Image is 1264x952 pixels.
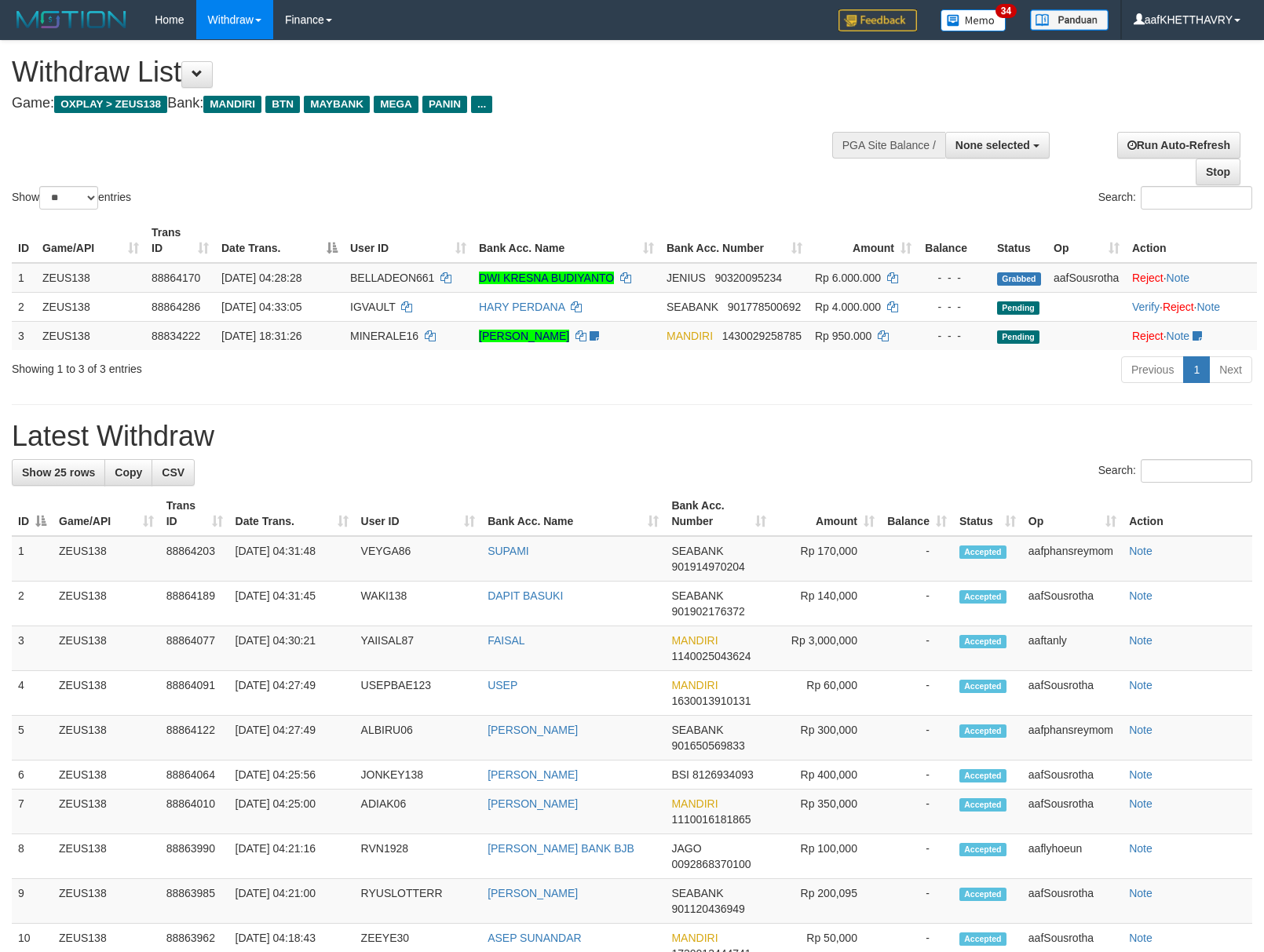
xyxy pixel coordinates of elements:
span: IGVAULT [350,301,396,313]
td: ZEUS138 [36,292,145,321]
span: 88864286 [152,301,200,313]
a: Note [1129,679,1153,691]
th: Op: activate to sort column ascending [1022,491,1123,536]
span: Copy 1140025043624 to clipboard [671,650,751,662]
td: ZEUS138 [53,761,160,790]
a: CSV [152,459,195,486]
td: · [1126,263,1257,293]
td: ZEUS138 [53,671,160,716]
span: SEABANK [667,301,718,313]
a: Run Auto-Refresh [1117,132,1240,159]
td: Rp 400,000 [773,761,881,790]
th: Balance: activate to sort column ascending [881,491,953,536]
td: WAKI138 [355,582,482,626]
a: [PERSON_NAME] [488,724,578,736]
td: 6 [12,761,53,790]
td: 3 [12,626,53,671]
a: SUPAMI [488,545,529,557]
td: Rp 170,000 [773,536,881,582]
td: - [881,536,953,582]
span: Copy 90320095234 to clipboard [714,272,782,284]
td: [DATE] 04:31:45 [229,582,355,626]
span: OXPLAY > ZEUS138 [54,96,167,113]
th: Bank Acc. Name: activate to sort column ascending [481,491,665,536]
input: Search: [1141,459,1252,483]
td: 88864077 [160,626,229,671]
td: [DATE] 04:21:16 [229,834,355,879]
td: JONKEY138 [355,761,482,790]
a: 1 [1183,356,1210,383]
span: BELLADEON661 [350,272,434,284]
span: MANDIRI [667,330,713,342]
td: 88864091 [160,671,229,716]
th: Bank Acc. Number: activate to sort column ascending [665,491,773,536]
span: SEABANK [671,589,723,602]
th: Op: activate to sort column ascending [1047,218,1126,263]
td: [DATE] 04:25:56 [229,761,355,790]
td: [DATE] 04:21:00 [229,879,355,924]
th: Amount: activate to sort column ascending [773,491,881,536]
span: SEABANK [671,887,723,899]
td: 88864010 [160,790,229,834]
div: - - - [924,328,985,344]
td: - [881,761,953,790]
label: Search: [1098,459,1252,483]
a: HARY PERDANA [479,301,564,313]
a: Note [1167,272,1190,284]
td: 88864189 [160,582,229,626]
span: MANDIRI [203,96,261,113]
td: ZEUS138 [53,582,160,626]
span: Copy 901650569833 to clipboard [671,739,744,752]
td: [DATE] 04:27:49 [229,671,355,716]
img: panduan.png [1030,9,1109,31]
td: aafphansreymom [1022,536,1123,582]
td: · [1126,321,1257,350]
td: ZEUS138 [36,263,145,293]
td: 88863985 [160,879,229,924]
td: RYUSLOTTERR [355,879,482,924]
span: [DATE] 04:28:28 [221,272,301,284]
th: Date Trans.: activate to sort column ascending [229,491,355,536]
td: YAIISAL87 [355,626,482,671]
span: Copy 901914970204 to clipboard [671,560,744,573]
td: 1 [12,263,36,293]
div: Showing 1 to 3 of 3 entries [12,355,515,377]
td: - [881,626,953,671]
a: Next [1209,356,1252,383]
td: 8 [12,834,53,879]
span: Copy 1430029258785 to clipboard [722,330,802,342]
td: aaftanly [1022,626,1123,671]
td: · · [1126,292,1257,321]
span: MINERALE16 [350,330,418,342]
span: Copy 1630013910131 to clipboard [671,695,751,707]
td: aafSousrotha [1047,263,1126,293]
td: ZEUS138 [53,716,160,761]
span: Copy 901120436949 to clipboard [671,903,744,915]
th: Status: activate to sort column ascending [953,491,1022,536]
span: Accepted [959,798,1006,812]
th: User ID: activate to sort column ascending [344,218,473,263]
td: - [881,834,953,879]
span: SEABANK [671,545,723,557]
span: Grabbed [997,272,1041,286]
h4: Game: Bank: [12,96,827,111]
td: aafSousrotha [1022,790,1123,834]
span: MANDIRI [671,797,718,810]
td: ZEUS138 [36,321,145,350]
span: MANDIRI [671,932,718,944]
span: Accepted [959,680,1006,693]
span: Copy 1110016181865 to clipboard [671,813,751,826]
td: Rp 300,000 [773,716,881,761]
td: [DATE] 04:25:00 [229,790,355,834]
th: Trans ID: activate to sort column ascending [145,218,215,263]
span: Show 25 rows [22,466,95,479]
span: MEGA [374,96,418,113]
span: Accepted [959,843,1006,856]
div: - - - [924,299,985,315]
td: - [881,716,953,761]
td: 88863990 [160,834,229,879]
img: Feedback.jpg [838,9,917,31]
td: [DATE] 04:27:49 [229,716,355,761]
a: Note [1129,768,1153,781]
td: ALBIRU06 [355,716,482,761]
